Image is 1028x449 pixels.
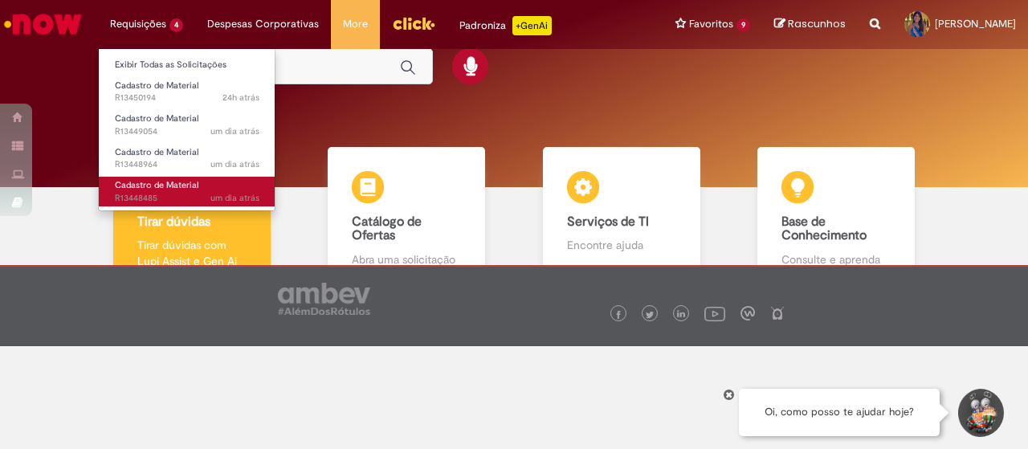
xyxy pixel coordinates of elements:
[770,306,785,320] img: logo_footer_naosei.png
[774,17,846,32] a: Rascunhos
[99,110,275,140] a: Aberto R13449054 : Cadastro de Material
[352,251,461,267] p: Abra uma solicitação
[343,16,368,32] span: More
[115,158,259,171] span: R13448964
[739,389,940,436] div: Oi, como posso te ajudar hoje?
[222,92,259,104] time: 26/08/2025 18:23:56
[207,16,319,32] span: Despesas Corporativas
[392,11,435,35] img: click_logo_yellow_360x200.png
[115,80,198,92] span: Cadastro de Material
[210,192,259,204] time: 26/08/2025 14:00:04
[115,192,259,205] span: R13448485
[98,48,275,211] ul: Requisições
[646,311,654,319] img: logo_footer_twitter.png
[729,147,944,286] a: Base de Conhecimento Consulte e aprenda
[210,192,259,204] span: um dia atrás
[956,389,1004,437] button: Iniciar Conversa de Suporte
[935,17,1016,31] span: [PERSON_NAME]
[352,214,422,244] b: Catálogo de Ofertas
[512,16,552,35] p: +GenAi
[567,237,676,253] p: Encontre ajuda
[137,214,210,230] b: Tirar dúvidas
[115,125,259,138] span: R13449054
[99,177,275,206] a: Aberto R13448485 : Cadastro de Material
[781,214,867,244] b: Base de Conhecimento
[689,16,733,32] span: Favoritos
[677,310,685,320] img: logo_footer_linkedin.png
[169,18,183,32] span: 4
[84,147,300,286] a: Tirar dúvidas Tirar dúvidas com Lupi Assist e Gen Ai
[210,125,259,137] span: um dia atrás
[115,179,198,191] span: Cadastro de Material
[781,251,891,267] p: Consulte e aprenda
[736,18,750,32] span: 9
[210,125,259,137] time: 26/08/2025 15:25:58
[222,92,259,104] span: 24h atrás
[278,283,370,315] img: logo_footer_ambev_rotulo_gray.png
[115,92,259,104] span: R13450194
[459,16,552,35] div: Padroniza
[567,214,649,230] b: Serviços de TI
[99,144,275,173] a: Aberto R13448964 : Cadastro de Material
[115,112,198,124] span: Cadastro de Material
[514,147,729,286] a: Serviços de TI Encontre ajuda
[2,8,84,40] img: ServiceNow
[210,158,259,170] span: um dia atrás
[704,303,725,324] img: logo_footer_youtube.png
[99,56,275,74] a: Exibir Todas as Solicitações
[740,306,755,320] img: logo_footer_workplace.png
[110,16,166,32] span: Requisições
[137,237,247,269] p: Tirar dúvidas com Lupi Assist e Gen Ai
[99,77,275,107] a: Aberto R13450194 : Cadastro de Material
[300,147,515,286] a: Catálogo de Ofertas Abra uma solicitação
[115,146,198,158] span: Cadastro de Material
[210,158,259,170] time: 26/08/2025 15:11:47
[614,311,622,319] img: logo_footer_facebook.png
[788,16,846,31] span: Rascunhos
